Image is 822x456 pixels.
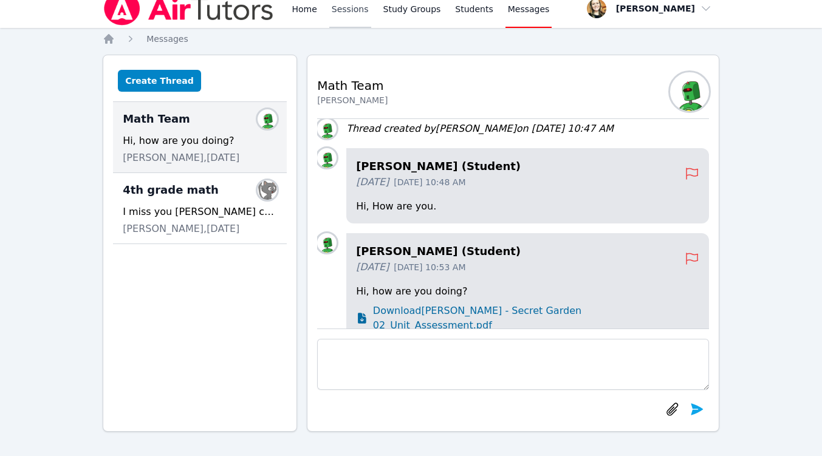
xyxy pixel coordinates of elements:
[258,180,277,200] img: Soraya Garcia
[146,33,188,45] a: Messages
[317,233,337,253] img: Samuel Madrid
[123,205,277,219] div: I miss you [PERSON_NAME] com back
[317,77,388,94] h2: Math Team
[103,33,719,45] nav: Breadcrumb
[123,134,277,148] div: Hi, how are you doing?
[394,176,465,188] span: [DATE] 10:48 AM
[356,175,389,189] span: [DATE]
[670,72,709,111] img: Samuel Madrid
[346,121,614,136] div: Thread created by [PERSON_NAME] on [DATE] 10:47 AM
[258,109,277,129] img: Samuel Madrid
[356,260,389,274] span: [DATE]
[113,173,287,244] div: 4th grade mathSoraya GarciaI miss you [PERSON_NAME] com back[PERSON_NAME],[DATE]
[508,3,550,15] span: Messages
[317,94,388,106] div: [PERSON_NAME]
[394,261,465,273] span: [DATE] 10:53 AM
[356,284,699,299] p: Hi, how are you doing?
[123,111,190,128] span: Math Team
[118,70,201,92] button: Create Thread
[123,151,239,165] span: [PERSON_NAME], [DATE]
[373,304,699,333] span: Download [PERSON_NAME] - Secret Garden 02_Unit_Assessment.pdf
[356,243,685,260] h4: [PERSON_NAME] (Student)
[146,34,188,44] span: Messages
[113,102,287,173] div: Math TeamSamuel MadridHi, how are you doing?[PERSON_NAME],[DATE]
[356,304,699,333] a: Download[PERSON_NAME] - Secret Garden 02_Unit_Assessment.pdf
[317,119,337,138] img: Samuel Madrid
[123,182,219,199] span: 4th grade math
[356,199,699,214] p: Hi, How are you.
[356,158,685,175] h4: [PERSON_NAME] (Student)
[317,148,337,168] img: Samuel Madrid
[123,222,239,236] span: [PERSON_NAME], [DATE]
